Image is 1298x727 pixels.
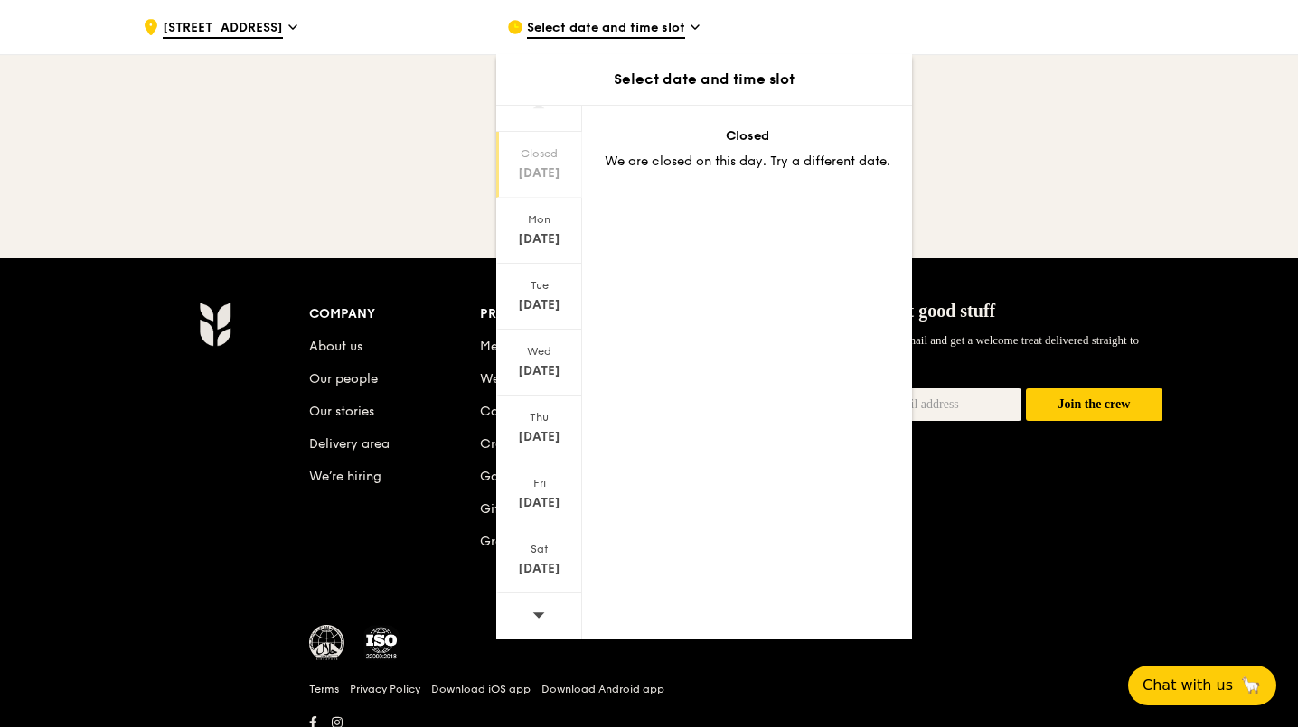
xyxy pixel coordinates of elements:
div: Sat [499,542,579,556]
div: [DATE] [499,164,579,182]
div: Fri [499,476,579,490]
img: ISO Certified [363,625,400,661]
div: [DATE] [499,230,579,248]
div: Thu [499,410,579,424]
a: We’re hiring [309,469,381,484]
div: [DATE] [499,428,579,446]
a: Terms [309,682,339,696]
button: Join the crew [1026,388,1162,422]
div: Products [480,302,651,327]
a: About us [309,339,362,354]
a: Our stories [309,404,374,419]
div: Closed [499,146,579,161]
img: MUIS Halal Certified [309,625,345,661]
div: Wed [499,344,579,359]
div: [DATE] [499,494,579,512]
div: Closed [604,127,890,145]
a: Catering [480,404,534,419]
a: Grain Savers [480,534,557,549]
button: Chat with us🦙 [1128,666,1276,705]
span: [STREET_ADDRESS] [163,19,283,39]
a: Privacy Policy [350,682,420,696]
div: We are closed on this day. Try a different date. [604,153,890,171]
img: Grain [199,302,230,347]
a: Download Android app [541,682,664,696]
a: Download iOS app [431,682,531,696]
span: 🦙 [1240,675,1262,696]
div: [DATE] [499,362,579,380]
div: [DATE] [499,560,579,578]
a: Gift Cards [480,501,544,517]
a: Meals On Demand [480,339,591,354]
a: Our people [309,371,378,387]
span: Select date and time slot [527,19,685,39]
a: Weddings [480,371,541,387]
a: Gallery [480,469,525,484]
span: Chat with us [1143,675,1233,696]
a: Craft [480,436,513,452]
div: Tue [499,278,579,293]
div: Company [309,302,480,327]
a: Delivery area [309,436,390,452]
input: Non-spam email address [821,388,1021,421]
div: [DATE] [499,296,579,314]
div: Mon [499,212,579,227]
span: Sign up for Grain mail and get a welcome treat delivered straight to your inbox. [821,333,1139,367]
div: Select date and time slot [496,69,912,90]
